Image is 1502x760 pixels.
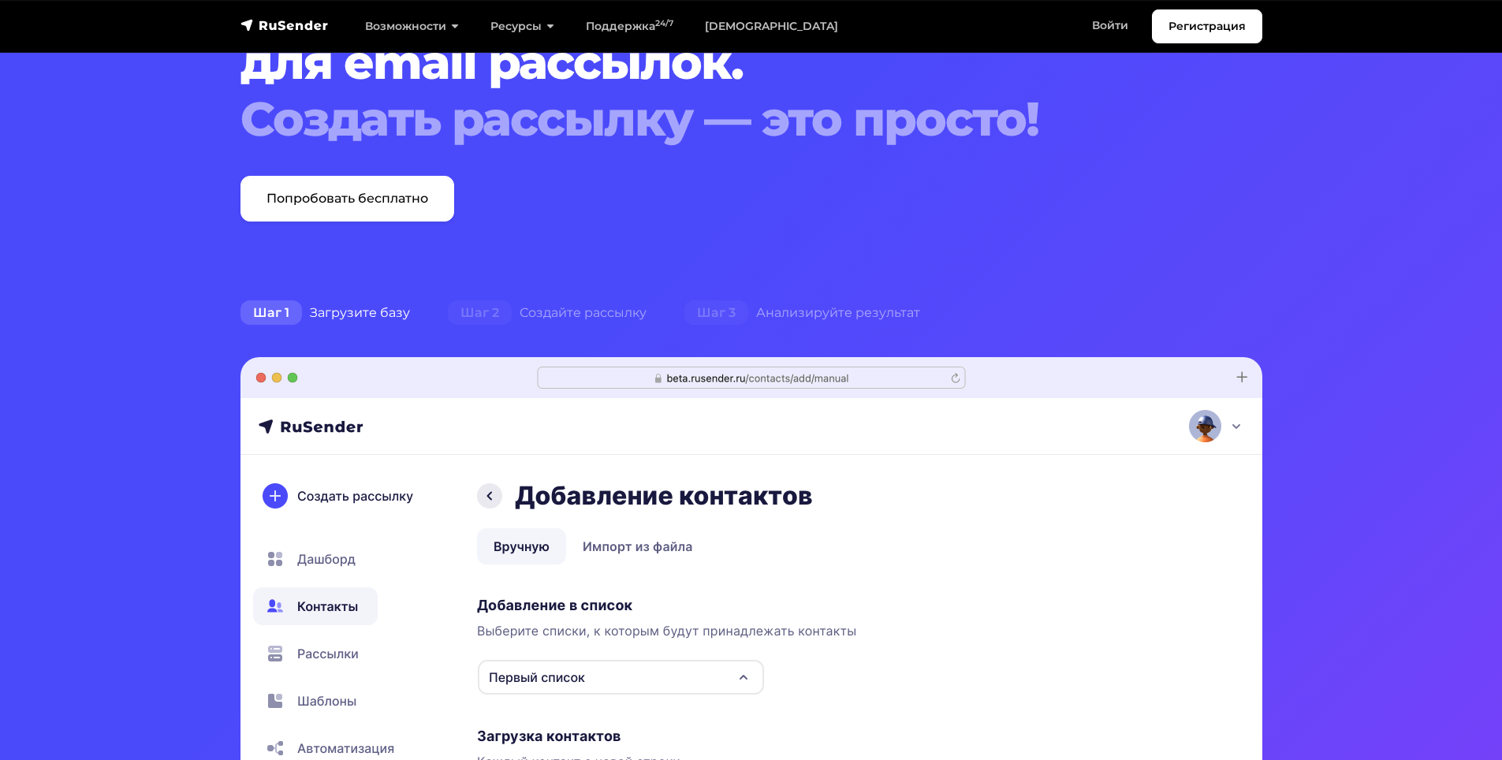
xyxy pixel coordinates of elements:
span: Шаг 3 [684,300,748,326]
a: Попробовать бесплатно [240,176,454,222]
a: Войти [1076,9,1144,42]
span: Шаг 1 [240,300,302,326]
a: [DEMOGRAPHIC_DATA] [689,10,854,43]
div: Анализируйте результат [665,297,939,329]
a: Ресурсы [475,10,570,43]
sup: 24/7 [655,18,673,28]
span: Шаг 2 [448,300,512,326]
a: Поддержка24/7 [570,10,689,43]
a: Возможности [349,10,475,43]
div: Создайте рассылку [429,297,665,329]
div: Создать рассылку — это просто! [240,91,1176,147]
div: Загрузите базу [222,297,429,329]
img: RuSender [240,17,329,33]
a: Регистрация [1152,9,1262,43]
